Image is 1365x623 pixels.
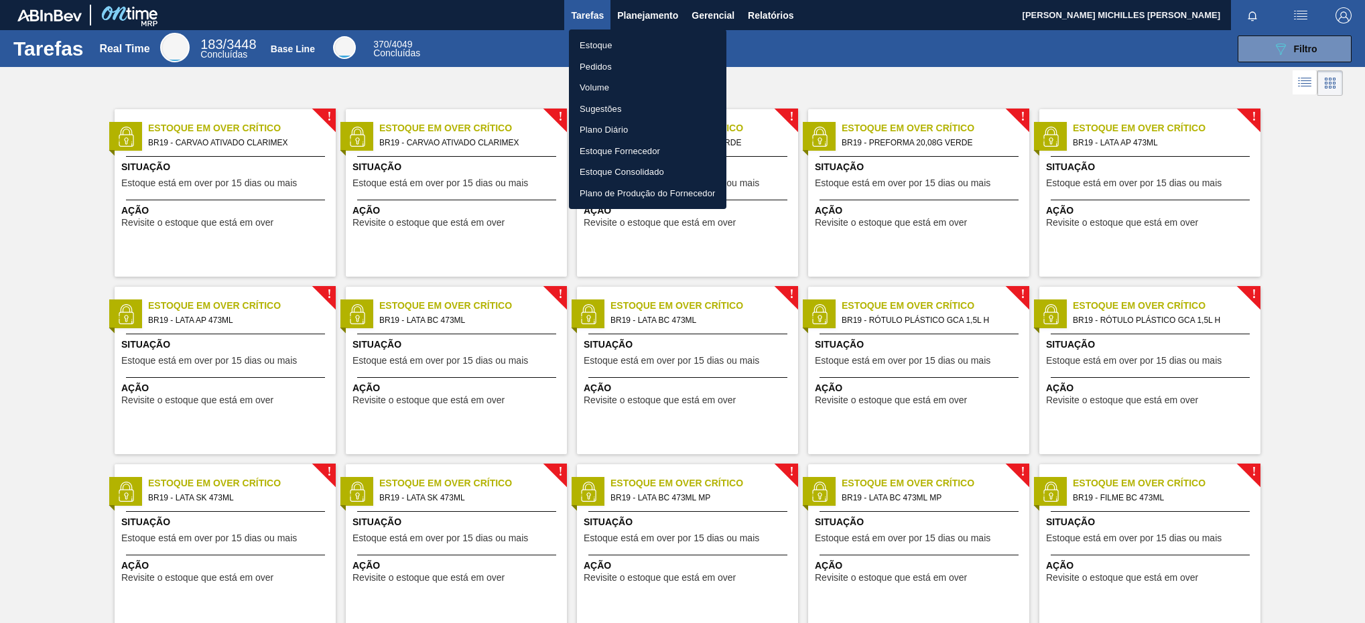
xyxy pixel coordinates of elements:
[569,183,726,204] a: Plano de Produção do Fornecedor
[569,141,726,162] a: Estoque Fornecedor
[569,161,726,183] a: Estoque Consolidado
[569,98,726,120] a: Sugestões
[569,77,726,98] a: Volume
[569,35,726,56] a: Estoque
[569,119,726,141] a: Plano Diário
[569,56,726,78] a: Pedidos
